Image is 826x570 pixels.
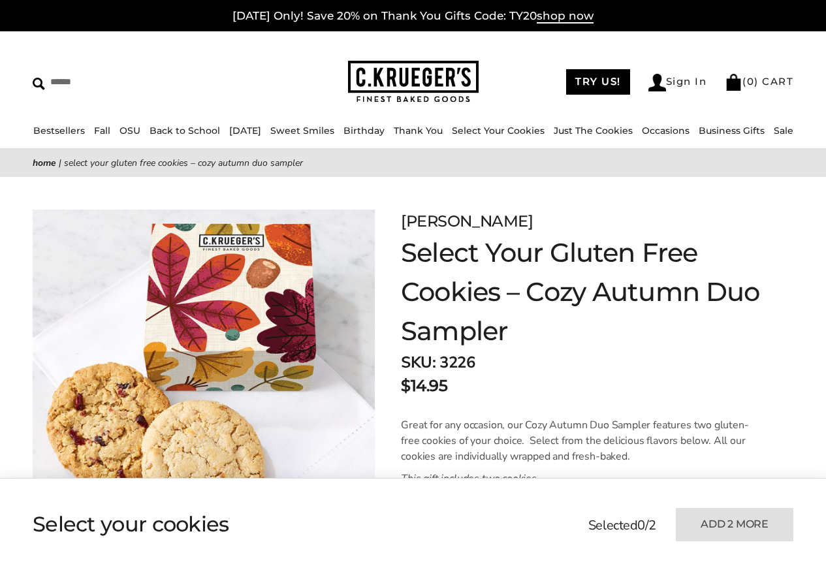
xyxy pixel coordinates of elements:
[401,374,447,398] p: $14.95
[439,352,475,373] span: 3226
[229,125,261,136] a: [DATE]
[33,125,85,136] a: Bestsellers
[94,125,110,136] a: Fall
[774,125,793,136] a: Sale
[270,125,334,136] a: Sweet Smiles
[566,69,630,95] a: TRY US!
[401,471,539,486] em: This gift includes two cookies.
[394,125,443,136] a: Thank You
[648,516,656,534] span: 2
[725,75,793,87] a: (0) CART
[747,75,755,87] span: 0
[232,9,594,24] a: [DATE] Only! Save 20% on Thank You Gifts Code: TY20shop now
[648,74,707,91] a: Sign In
[554,125,633,136] a: Just The Cookies
[59,157,61,169] span: |
[637,516,645,534] span: 0
[699,125,765,136] a: Business Gifts
[33,78,45,90] img: Search
[33,72,207,92] input: Search
[676,508,793,541] button: Add 2 more
[401,417,758,464] p: Great for any occasion, our Cozy Autumn Duo Sampler features two gluten-free cookies of your choi...
[588,516,656,535] p: Selected /
[401,210,793,233] p: [PERSON_NAME]
[343,125,385,136] a: Birthday
[452,125,545,136] a: Select Your Cookies
[401,233,793,351] h1: Select Your Gluten Free Cookies – Cozy Autumn Duo Sampler
[33,155,793,170] nav: breadcrumbs
[119,125,140,136] a: OSU
[150,125,220,136] a: Back to School
[725,74,742,91] img: Bag
[537,9,594,24] span: shop now
[33,157,56,169] a: Home
[648,74,666,91] img: Account
[348,61,479,103] img: C.KRUEGER'S
[33,210,375,552] img: Select Your Gluten Free Cookies – Cozy Autumn Duo Sampler
[642,125,690,136] a: Occasions
[401,352,436,373] strong: SKU:
[64,157,303,169] span: Select Your Gluten Free Cookies – Cozy Autumn Duo Sampler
